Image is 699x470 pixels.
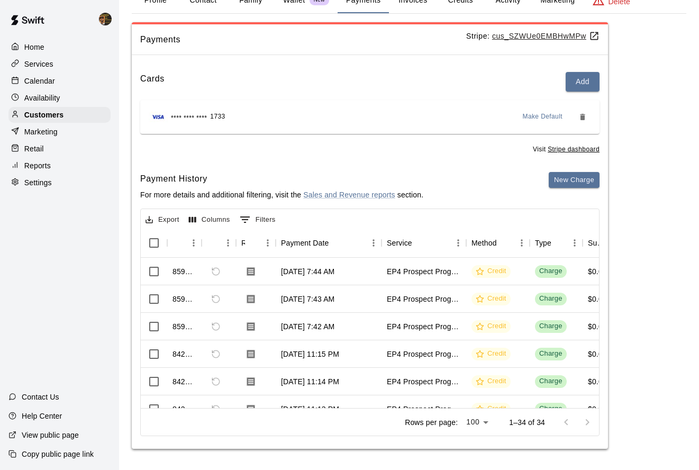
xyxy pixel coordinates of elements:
a: Stripe dashboard [548,146,600,153]
button: Download Receipt [241,290,260,309]
div: 842317 [173,349,196,359]
div: 842315 [173,376,196,387]
div: Service [382,228,466,258]
a: Retail [8,141,111,157]
div: $0.00 [588,321,607,332]
div: Charge [539,349,562,359]
button: Select columns [186,212,233,228]
div: Method [471,228,497,258]
div: Type [530,228,583,258]
div: Oct 7, 2025, 7:43 AM [281,294,334,304]
div: Payment Date [281,228,329,258]
div: 100 [462,414,492,430]
div: Subtotal [588,228,605,258]
div: 859541 [173,266,196,277]
a: Marketing [8,124,111,140]
button: Download Receipt [241,317,260,336]
div: Oct 7, 2025, 7:42 AM [281,321,334,332]
div: EP4 Prospect Program Pitching (Ages 13+ ) [387,376,461,387]
div: Oct 7, 2025, 7:44 AM [281,266,334,277]
div: Charge [539,376,562,386]
button: Sort [245,236,260,250]
p: Copy public page link [22,449,94,459]
a: Settings [8,175,111,191]
div: Customers [8,107,111,123]
div: Credit [476,349,506,359]
button: Make Default [519,109,567,125]
div: $0.00 [588,294,607,304]
h6: Payment History [140,172,423,186]
p: Retail [24,143,44,154]
p: Rows per page: [405,417,458,428]
a: Home [8,39,111,55]
p: Customers [24,110,63,120]
div: Type [535,228,551,258]
div: Payment Date [276,228,382,258]
div: Receipt [236,228,276,258]
span: Visit [533,144,600,155]
div: $0.00 [588,349,607,359]
span: Make Default [523,112,563,122]
p: Marketing [24,126,58,137]
p: For more details and additional filtering, visit the section. [140,189,423,200]
button: Download Receipt [241,372,260,391]
a: Calendar [8,73,111,89]
div: Credit [476,266,506,276]
button: Download Receipt [241,400,260,419]
p: Reports [24,160,51,171]
div: Credit [476,321,506,331]
div: Receipt [241,228,245,258]
p: View public page [22,430,79,440]
span: 1733 [210,112,225,122]
div: Charge [539,266,562,276]
p: Availability [24,93,60,103]
button: Sort [412,236,427,250]
div: Charge [539,404,562,414]
button: Menu [366,235,382,251]
div: Credit [476,376,506,386]
p: Calendar [24,76,55,86]
h6: Cards [140,72,165,92]
button: Sort [551,236,566,250]
a: cus_SZWUe0EMBHwMPw [492,32,600,40]
div: 859539 [173,294,196,304]
button: New Charge [549,172,600,188]
a: Availability [8,90,111,106]
button: Download Receipt [241,345,260,364]
div: Credit [476,404,506,414]
p: Home [24,42,44,52]
p: Stripe: [466,31,600,42]
div: Service [387,228,412,258]
div: EP4 Prospect Program Hitting ( ages 13-15 ) [387,266,461,277]
span: Refund payment [207,400,225,418]
button: Menu [260,235,276,251]
div: EP4 Prospect Program Hitting ( ages 13-15 ) [387,349,461,359]
a: Reports [8,158,111,174]
button: Menu [514,235,530,251]
div: Services [8,56,111,72]
div: $0.00 [588,376,607,387]
img: Credit card brand logo [149,112,168,122]
div: $0.00 [588,266,607,277]
p: Settings [24,177,52,188]
span: Refund payment [207,373,225,391]
button: Menu [567,235,583,251]
button: Add [566,72,600,92]
button: Menu [186,235,202,251]
button: Menu [450,235,466,251]
div: Charge [539,294,562,304]
span: Refund payment [207,318,225,336]
p: Contact Us [22,392,59,402]
div: Sep 28, 2025, 11:13 PM [281,404,339,414]
div: Charge [539,321,562,331]
div: 859537 [173,321,196,332]
button: Sort [497,236,512,250]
